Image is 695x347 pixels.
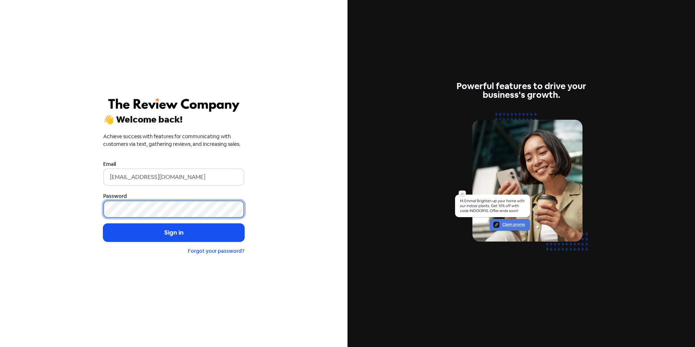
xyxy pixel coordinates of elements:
label: Email [103,160,116,168]
div: Powerful features to drive your business's growth. [451,82,592,99]
input: Enter your email address... [103,168,244,186]
img: text-marketing [451,108,592,265]
div: Achieve success with features for communicating with customers via text, gathering reviews, and i... [103,133,244,148]
button: Sign in [103,224,244,242]
a: Forgot your password? [188,248,244,254]
div: 👋 Welcome back! [103,115,244,124]
label: Password [103,192,127,200]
